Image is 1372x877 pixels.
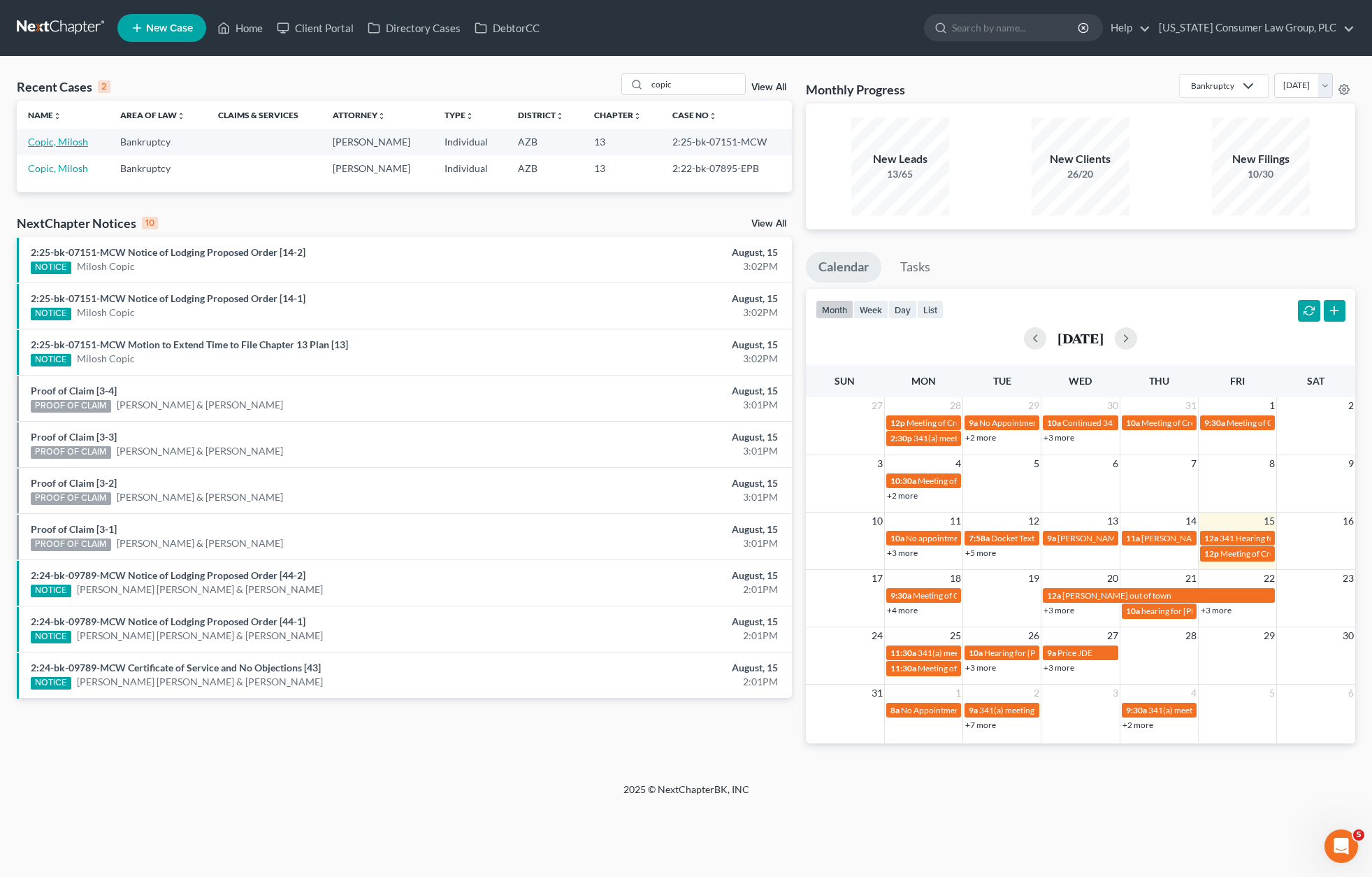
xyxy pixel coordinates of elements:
[991,533,1116,543] span: Docket Text: for [PERSON_NAME]
[1212,167,1310,181] div: 10/30
[31,246,305,258] a: 2:25-bk-07151-MCW Notice of Lodging Proposed Order [14-2]
[853,300,888,319] button: week
[538,615,778,629] div: August, 15
[31,292,305,304] a: 2:25-bk-07151-MCW Notice of Lodging Proposed Order [14-1]
[538,583,778,597] div: 2:01PM
[28,162,88,174] a: Copic, Milosh
[77,352,135,366] a: Milosh Copic
[1190,685,1198,701] span: 4
[965,548,996,558] a: +5 more
[433,155,507,181] td: Individual
[887,605,918,615] a: +4 more
[851,151,949,167] div: New Leads
[142,217,158,229] div: 10
[1106,627,1120,644] span: 27
[661,129,792,155] td: 2:25-bk-07151-MCW
[969,648,983,658] span: 10a
[1212,151,1310,167] div: New Filings
[31,615,305,627] a: 2:24-bk-09789-MCW Notice of Lodging Proposed Order [44-1]
[1184,627,1198,644] span: 28
[1141,606,1249,616] span: hearing for [PERSON_NAME]
[17,215,158,231] div: NextChapter Notices
[954,455,962,472] span: 4
[31,569,305,581] a: 2:24-bk-09789-MCW Notice of Lodging Proposed Order [44-2]
[361,15,468,41] a: Directory Cases
[117,490,283,504] a: [PERSON_NAME] & [PERSON_NAME]
[1032,455,1041,472] span: 5
[709,112,717,120] i: unfold_more
[31,631,71,643] div: NOTICE
[1032,167,1129,181] div: 26/20
[1204,418,1225,428] span: 9:30a
[77,583,323,597] a: [PERSON_NAME] [PERSON_NAME] & [PERSON_NAME]
[993,375,1011,387] span: Tue
[1027,627,1041,644] span: 26
[751,219,786,229] a: View All
[1341,513,1355,529] span: 16
[1353,829,1364,841] span: 5
[887,490,918,501] a: +2 more
[1106,513,1120,529] span: 13
[538,490,778,504] div: 3:01PM
[53,112,62,120] i: unfold_more
[918,648,1053,658] span: 341(a) meeting for [PERSON_NAME]
[31,400,111,413] div: PROOF OF CLAIM
[538,384,778,398] div: August, 15
[538,476,778,490] div: August, 15
[117,536,283,550] a: [PERSON_NAME] & [PERSON_NAME]
[969,705,978,715] span: 9a
[876,455,884,472] span: 3
[507,155,584,181] td: AZB
[270,15,361,41] a: Client Portal
[31,354,71,366] div: NOTICE
[117,398,283,412] a: [PERSON_NAME] & [PERSON_NAME]
[1149,375,1169,387] span: Thu
[1104,15,1150,41] a: Help
[911,375,936,387] span: Mon
[1032,151,1129,167] div: New Clients
[433,129,507,155] td: Individual
[890,418,905,428] span: 12p
[1126,606,1140,616] span: 10a
[979,418,1044,428] span: No Appointments
[109,129,207,155] td: Bankruptcy
[583,129,661,155] td: 13
[806,252,881,283] a: Calendar
[445,110,474,120] a: Typeunfold_more
[538,292,778,306] div: August, 15
[109,155,207,181] td: Bankruptcy
[1062,590,1171,601] span: [PERSON_NAME] out of town
[31,662,321,673] a: 2:24-bk-09789-MCW Certificate of Service and No Objections [43]
[1106,570,1120,587] span: 20
[538,306,778,320] div: 3:02PM
[177,112,185,120] i: unfold_more
[538,398,778,412] div: 3:01PM
[1347,685,1355,701] span: 6
[146,23,193,34] span: New Case
[31,385,117,397] a: Proof of Claim [3-4]
[870,685,884,701] span: 31
[965,720,996,730] a: +7 more
[31,338,348,350] a: 2:25-bk-07151-MCW Motion to Extend Time to File Chapter 13 Plan [13]
[1027,570,1041,587] span: 19
[870,627,884,644] span: 24
[538,245,778,259] div: August, 15
[31,477,117,489] a: Proof of Claim [3-2]
[1141,533,1238,543] span: [PERSON_NAME] Hearing
[633,112,642,120] i: unfold_more
[31,539,111,551] div: PROOF OF CLAIM
[1044,605,1074,615] a: +3 more
[1047,590,1061,601] span: 12a
[918,476,1073,486] span: Meeting of Creditors for [PERSON_NAME]
[1152,15,1355,41] a: [US_STATE] Consumer Law Group, PLC
[906,533,969,543] span: No appointments
[890,648,916,658] span: 11:30a
[120,110,185,120] a: Area of Lawunfold_more
[890,433,912,443] span: 2:30p
[1201,605,1232,615] a: +3 more
[31,308,71,320] div: NOTICE
[888,252,943,283] a: Tasks
[556,112,564,120] i: unfold_more
[647,74,745,94] input: Search by name...
[1148,705,1283,715] span: 341(a) meeting for [PERSON_NAME]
